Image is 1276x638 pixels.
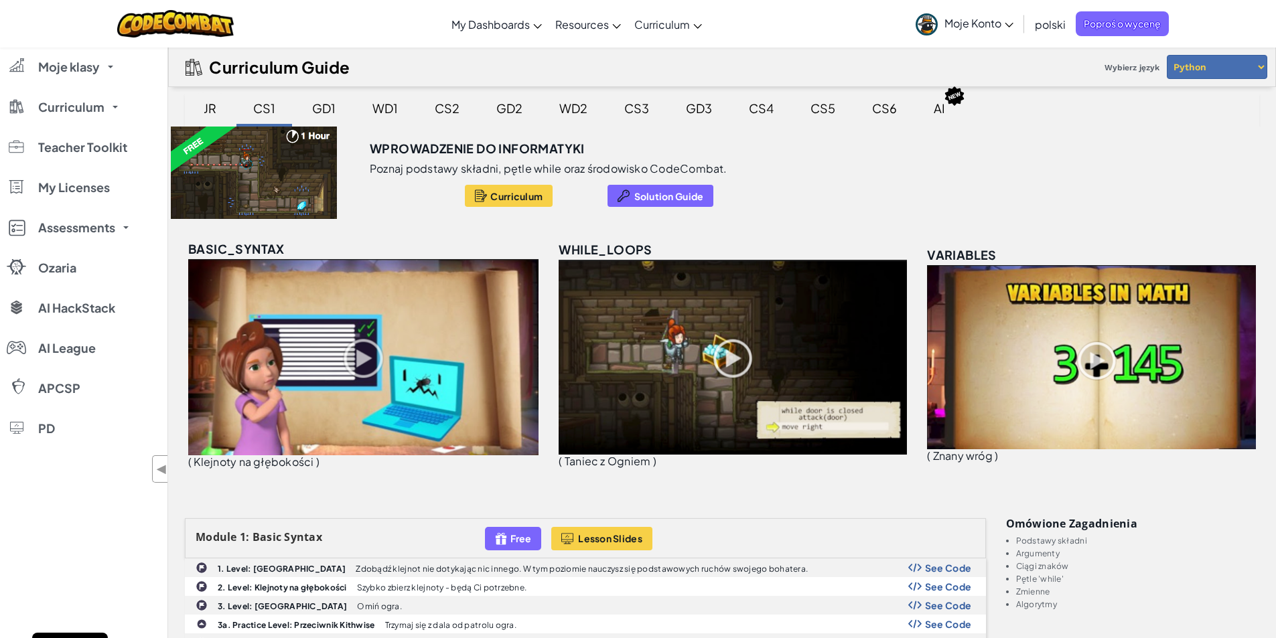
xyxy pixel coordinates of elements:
[185,577,986,596] a: 2. Level: Klejnoty na głębokości Szybko zbierz klejnoty - będą Ci potrzebne. Show Code Logo See Code
[925,562,972,573] span: See Code
[186,59,202,76] img: IconCurriculumGuide.svg
[559,454,562,468] span: (
[908,601,922,610] img: Show Code Logo
[190,92,230,124] div: JR
[357,602,402,611] p: Omiń ogra.
[185,558,986,577] a: 1. Level: [GEOGRAPHIC_DATA] Zdobądź klejnot nie dotykając nic innego. W tym poziomie nauczysz się...
[117,10,234,37] img: CodeCombat logo
[490,191,543,202] span: Curriculum
[185,615,986,633] a: 3a. Practice Level: Przeciwnik Kithwise Trzymaj się z dala od patrolu ogra. Show Code Logo See Code
[1016,587,1260,596] li: Zmienne
[549,6,628,42] a: Resources
[218,582,347,592] b: 2. Level: Klejnoty na głębokości
[1006,518,1260,530] h3: Omówione zagadnienia
[634,191,704,202] span: Solution Guide
[196,562,208,574] img: IconChallengeLevel.svg
[188,455,192,469] span: (
[1028,6,1072,42] a: polski
[1035,17,1066,31] span: polski
[559,242,652,257] span: while_loops
[185,596,986,615] a: 3. Level: [GEOGRAPHIC_DATA] Omiń ogra. Show Code Logo See Code
[357,583,527,592] p: Szybko zbierz klejnoty - będą Ci potrzebne.
[359,92,411,124] div: WD1
[925,600,972,611] span: See Code
[38,181,110,193] span: My Licenses
[218,564,346,574] b: 1. Level: [GEOGRAPHIC_DATA]
[908,563,922,572] img: Show Code Logo
[38,342,96,354] span: AI League
[1076,11,1169,36] a: Poproś o wycenę
[38,262,76,274] span: Ozaria
[859,92,910,124] div: CS6
[1099,58,1165,78] span: Wybierz język
[608,185,714,207] button: Solution Guide
[38,222,115,234] span: Assessments
[925,619,972,629] span: See Code
[495,531,507,546] img: IconFreeLevelv2.svg
[927,265,1256,449] img: variables_unlocked.png
[38,302,115,314] span: AI HackStack
[578,533,642,544] span: Lesson Slides
[370,162,727,175] p: Poznaj podstawy składni, pętle while oraz środowisko CodeCombat.
[483,92,536,124] div: GD2
[634,17,690,31] span: Curriculum
[628,6,709,42] a: Curriculum
[908,619,922,629] img: Show Code Logo
[1016,600,1260,609] li: Algorytmy
[908,582,922,591] img: Show Code Logo
[451,17,530,31] span: My Dashboards
[465,185,553,207] button: Curriculum
[1016,562,1260,570] li: Ciągi znaków
[611,92,662,124] div: CS3
[196,599,208,611] img: IconChallengeLevel.svg
[1016,536,1260,545] li: Podstawy składni
[194,455,313,469] span: Klejnoty na głębokości
[916,13,938,35] img: avatar
[209,58,350,76] h2: Curriculum Guide
[995,449,998,463] span: )
[421,92,473,124] div: CS2
[653,454,656,468] span: )
[188,259,539,455] img: basic_syntax_unlocked.png
[909,3,1020,45] a: Moje Konto
[551,527,652,550] button: Lesson Slides
[218,620,375,630] b: 3a. Practice Level: Przeciwnik Kithwise
[156,459,167,479] span: ◀
[385,621,516,629] p: Trzymaj się z dala od patrolu ogra.
[253,530,322,544] span: Basic Syntax
[299,92,349,124] div: GD1
[1016,549,1260,558] li: Argumenty
[356,564,808,573] p: Zdobądź klejnot nie dotykając nic innego. W tym poziomie nauczysz się podstawowych ruchów swojego...
[944,86,965,106] img: IconNew.svg
[925,581,972,592] span: See Code
[933,449,993,463] span: Znany wróg
[927,247,997,262] span: variables
[38,61,100,73] span: Moje klasy
[196,619,207,629] img: IconPracticeLevel.svg
[370,139,585,159] h3: Wprowadzenie do Informatyki
[218,601,347,611] b: 3. Level: [GEOGRAPHIC_DATA]
[555,17,609,31] span: Resources
[944,16,1013,30] span: Moje Konto
[672,92,725,124] div: GD3
[196,530,237,544] span: Module
[920,92,959,124] div: AI
[559,260,907,455] img: while_loops_unlocked.png
[546,92,601,124] div: WD2
[316,455,320,469] span: )
[38,141,127,153] span: Teacher Toolkit
[927,449,930,463] span: (
[240,530,250,544] span: 1:
[196,580,208,592] img: IconChallengeLevel.svg
[240,92,289,124] div: CS1
[188,241,285,256] span: basic_syntax
[445,6,549,42] a: My Dashboards
[1016,574,1260,583] li: Pętle 'while'
[38,101,104,113] span: Curriculum
[510,533,531,544] span: Free
[797,92,849,124] div: CS5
